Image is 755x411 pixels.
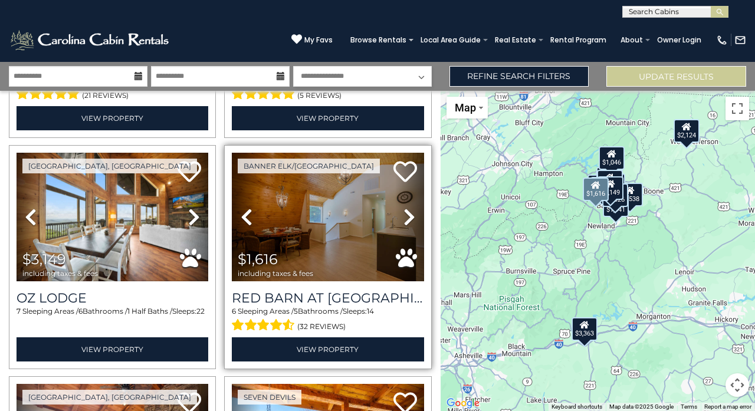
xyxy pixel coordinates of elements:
[609,403,674,410] span: Map data ©2025 Google
[615,32,649,48] a: About
[304,35,333,45] span: My Favs
[17,307,21,315] span: 7
[291,34,333,46] a: My Favs
[444,396,482,411] a: Open this area in Google Maps (opens a new window)
[22,390,197,405] a: [GEOGRAPHIC_DATA], [GEOGRAPHIC_DATA]
[9,28,172,52] img: White-1-2.png
[704,403,751,410] a: Report a map error
[232,306,424,334] div: Sleeping Areas / Bathrooms / Sleeps:
[294,307,298,315] span: 5
[232,153,424,281] img: thumbnail_163263139.jpeg
[78,307,83,315] span: 6
[598,176,623,200] div: $3,149
[681,403,697,410] a: Terms (opens in new tab)
[455,101,476,114] span: Map
[606,66,746,87] button: Update Results
[716,34,728,46] img: phone-regular-white.png
[238,269,313,277] span: including taxes & fees
[22,159,197,173] a: [GEOGRAPHIC_DATA], [GEOGRAPHIC_DATA]
[232,307,236,315] span: 6
[297,88,342,103] span: (5 reviews)
[22,269,98,277] span: including taxes & fees
[674,119,700,142] div: $2,124
[447,97,488,119] button: Change map style
[17,306,208,334] div: Sleeping Areas / Bathrooms / Sleeps:
[393,160,417,185] a: Add to favorites
[232,290,424,306] h3: Red Barn at Tiffanys Estate
[583,177,609,200] div: $1,616
[599,146,625,170] div: $1,046
[17,106,208,130] a: View Property
[232,106,424,130] a: View Property
[415,32,487,48] a: Local Area Guide
[17,153,208,281] img: thumbnail_169133993.jpeg
[726,373,749,397] button: Map camera controls
[552,403,602,411] button: Keyboard shortcuts
[602,183,628,207] div: $5,326
[17,337,208,361] a: View Property
[232,337,424,361] a: View Property
[726,97,749,120] button: Toggle fullscreen view
[238,251,278,268] span: $1,616
[489,32,542,48] a: Real Estate
[344,32,412,48] a: Browse Rentals
[572,317,598,340] div: $3,363
[544,32,612,48] a: Rental Program
[734,34,746,46] img: mail-regular-white.png
[238,159,380,173] a: Banner Elk/[GEOGRAPHIC_DATA]
[196,307,205,315] span: 22
[651,32,707,48] a: Owner Login
[238,390,301,405] a: Seven Devils
[597,169,623,193] div: $1,610
[17,290,208,306] a: Oz Lodge
[444,396,482,411] img: Google
[82,88,129,103] span: (21 reviews)
[618,183,644,206] div: $1,538
[367,307,374,315] span: 14
[232,290,424,306] a: Red Barn at [GEOGRAPHIC_DATA]
[603,193,629,216] div: $1,841
[22,251,66,268] span: $3,149
[588,175,614,198] div: $2,368
[127,307,172,315] span: 1 Half Baths /
[449,66,589,87] a: Refine Search Filters
[297,319,346,334] span: (32 reviews)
